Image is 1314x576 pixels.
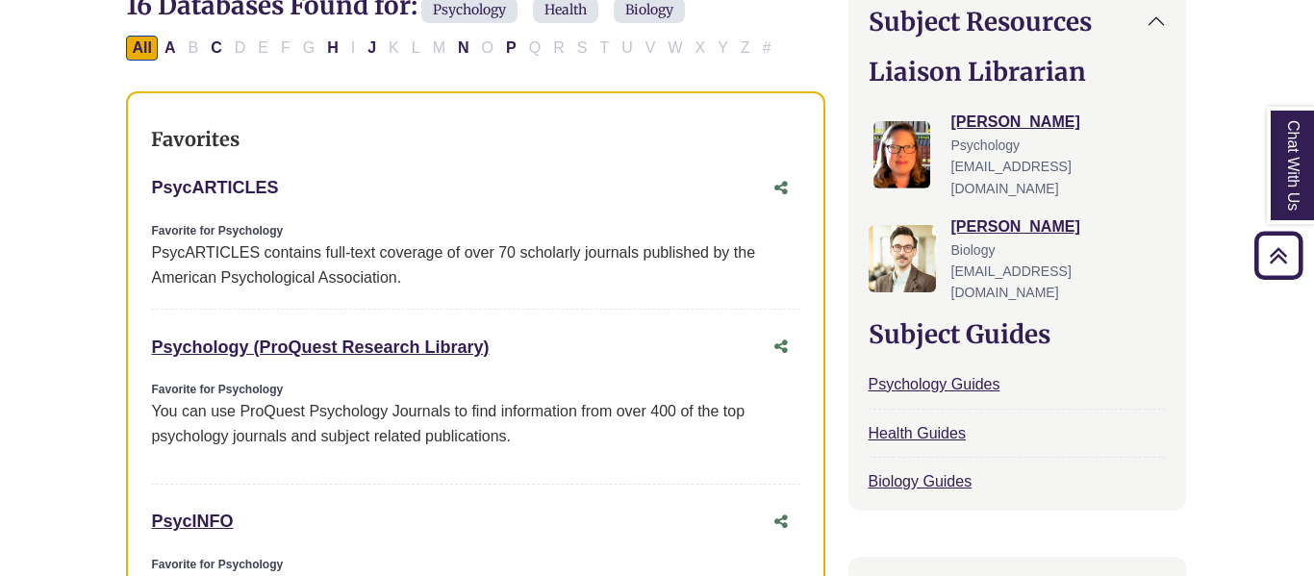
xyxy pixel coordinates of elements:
[500,36,522,61] button: Filter Results P
[762,329,800,365] button: Share this database
[151,178,278,197] a: PsycARTICLES
[321,36,344,61] button: Filter Results H
[126,38,778,55] div: Alpha-list to filter by first letter of database name
[1248,242,1309,268] a: Back to Top
[762,504,800,540] button: Share this database
[869,57,1166,87] h2: Liaison Librarian
[151,222,799,240] div: Favorite for Psychology
[452,36,475,61] button: Filter Results N
[762,170,800,207] button: Share this database
[869,376,1000,392] a: Psychology Guides
[951,218,1080,235] a: [PERSON_NAME]
[951,242,996,258] span: Biology
[951,159,1072,195] span: [EMAIL_ADDRESS][DOMAIN_NAME]
[151,381,799,399] div: Favorite for Psychology
[126,36,157,61] button: All
[151,512,233,531] a: PsycINFO
[869,319,1166,349] h2: Subject Guides
[151,556,799,574] div: Favorite for Psychology
[951,138,1021,153] span: Psychology
[873,121,931,188] img: Jessica Moore
[951,113,1080,130] a: [PERSON_NAME]
[151,338,489,357] a: Psychology (ProQuest Research Library)
[869,425,966,441] a: Health Guides
[951,263,1072,300] span: [EMAIL_ADDRESS][DOMAIN_NAME]
[362,36,382,61] button: Filter Results J
[869,473,973,489] a: Biology Guides
[159,36,182,61] button: Filter Results A
[151,128,799,151] h3: Favorites
[151,240,799,289] div: PsycARTICLES contains full-text coverage of over 70 scholarly journals published by the American ...
[869,225,936,292] img: Greg Rosauer
[151,399,799,448] p: You can use ProQuest Psychology Journals to find information from over 400 of the top psychology ...
[205,36,228,61] button: Filter Results C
